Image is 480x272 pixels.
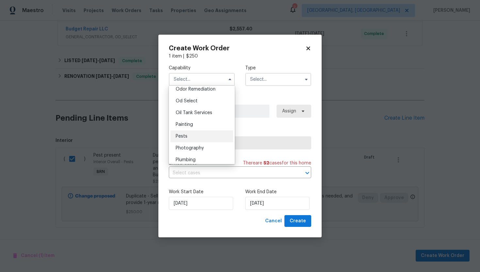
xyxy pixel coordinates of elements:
label: Work Order Manager [169,96,311,103]
label: Capability [169,65,235,71]
button: Create [284,215,311,227]
span: 52 [264,161,269,165]
span: Cancel [265,217,282,225]
input: M/D/YYYY [245,197,310,210]
input: Select... [245,73,311,86]
label: Work Start Date [169,189,235,195]
button: Cancel [263,215,284,227]
button: Show options [302,76,310,83]
span: $ 250 [186,54,198,59]
span: Assign [282,108,296,114]
button: Open [303,168,312,178]
span: There are case s for this home [243,160,311,166]
span: Plumbing [176,158,196,162]
input: M/D/YYYY [169,197,233,210]
h2: Create Work Order [169,45,305,52]
label: Type [245,65,311,71]
span: Create [290,217,306,225]
div: 1 item | [169,53,311,59]
input: Select... [169,73,235,86]
span: Pests [176,134,187,139]
span: Odor Remediation [176,87,216,92]
span: Photography [176,146,204,150]
label: Trade Partner [169,128,311,135]
span: Painting [176,122,193,127]
button: Hide options [226,76,234,83]
input: Select cases [169,168,293,178]
span: Oil Tank Services [176,110,212,115]
span: Od Select [176,99,198,103]
span: Select trade partner [174,140,306,146]
label: Work End Date [245,189,311,195]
